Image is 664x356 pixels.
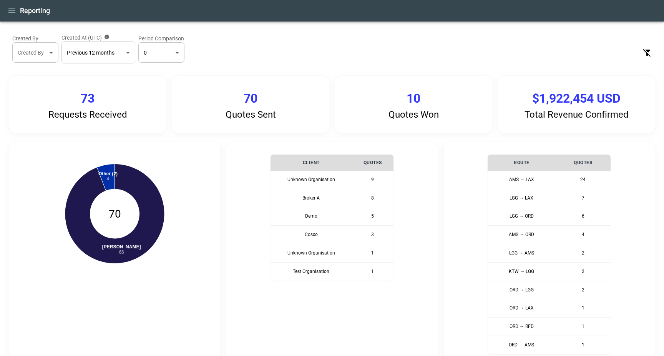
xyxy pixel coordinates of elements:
[488,299,555,318] th: ORD → LAX
[488,155,555,171] th: Route
[488,155,611,354] table: simple table
[104,34,110,40] svg: Data includes activity through 11/08/2025 (end of day UTC)
[488,262,555,281] th: KTW → LGG
[271,226,352,244] th: Cosxo
[119,250,124,255] tspan: 66
[244,91,257,106] p: 70
[98,171,118,176] tspan: Other (2)
[407,91,420,106] p: 10
[555,155,611,171] th: Quotes
[352,262,393,280] td: 1
[352,244,393,263] td: 1
[555,262,611,281] td: 2
[555,318,611,336] td: 1
[352,207,393,226] td: 5
[488,336,555,354] th: ORD → AMS
[525,109,629,120] p: Total Revenue Confirmed
[63,47,123,58] div: Full previous 12 calendar months
[48,109,127,120] p: Requests Received
[107,176,110,181] tspan: 4
[555,207,611,226] td: 6
[555,281,611,299] td: 2
[352,155,393,171] th: Quotes
[20,6,50,15] h1: Reporting
[12,35,58,42] label: Created By
[555,244,611,263] td: 2
[488,244,555,263] th: LGG → AMS
[488,189,555,207] th: LGG → LAX
[271,155,352,171] th: Client
[388,109,439,120] p: Quotes Won
[352,171,393,189] td: 9
[102,244,141,250] tspan: [PERSON_NAME]
[109,208,121,220] text: 70
[271,244,352,263] th: Unknown Organisation
[271,207,352,226] th: Demo
[555,336,611,354] td: 1
[555,171,611,189] td: 24
[81,91,95,106] p: 73
[271,262,352,280] th: Test Organisation
[138,42,184,63] div: 0
[488,171,555,189] th: AMS → LAX
[488,318,555,336] th: ORD → RFD
[488,226,555,244] th: AMS → ORD
[555,226,611,244] td: 4
[18,49,46,57] div: Created By
[271,189,352,207] th: Broker A
[226,109,276,120] p: Quotes Sent
[271,171,352,189] th: Unknown Organisation
[642,48,652,57] svg: Clear Filters
[271,155,393,281] table: simple table
[352,189,393,207] td: 8
[61,34,135,42] label: Created At (UTC)
[555,189,611,207] td: 7
[532,91,621,106] p: $1,922,454 USD
[488,207,555,226] th: LGG → ORD
[352,226,393,244] td: 3
[555,299,611,318] td: 1
[488,281,555,299] th: ORD → LGG
[138,35,184,42] label: Period Comparison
